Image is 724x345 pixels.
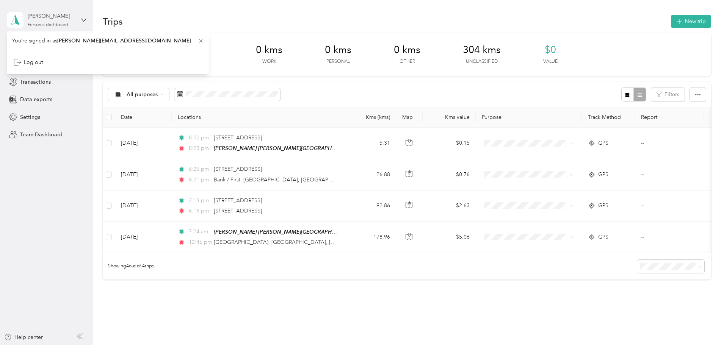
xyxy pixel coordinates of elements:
[214,229,580,235] span: [PERSON_NAME] [PERSON_NAME][GEOGRAPHIC_DATA] ([GEOGRAPHIC_DATA], [GEOGRAPHIC_DATA], [GEOGRAPHIC_D...
[28,12,75,20] div: [PERSON_NAME]
[189,134,210,142] span: 8:02 pm
[326,58,350,65] p: Personal
[394,44,420,56] span: 0 kms
[20,131,63,139] span: Team Dashboard
[115,222,172,253] td: [DATE]
[115,128,172,159] td: [DATE]
[423,128,476,159] td: $0.15
[598,139,608,147] span: GPS
[103,17,123,25] h1: Trips
[463,44,501,56] span: 304 kms
[189,144,210,153] span: 8:23 pm
[545,44,556,56] span: $0
[214,145,580,151] span: [PERSON_NAME] [PERSON_NAME][GEOGRAPHIC_DATA] ([GEOGRAPHIC_DATA], [GEOGRAPHIC_DATA], [GEOGRAPHIC_D...
[214,197,262,204] span: [STREET_ADDRESS]
[115,190,172,222] td: [DATE]
[400,58,415,65] p: Other
[12,37,204,45] span: You’re signed in as
[346,190,396,222] td: 92.86
[214,208,262,214] span: [STREET_ADDRESS]
[20,113,40,121] span: Settings
[189,207,210,215] span: 6:16 pm
[172,107,346,128] th: Locations
[115,159,172,190] td: [DATE]
[4,333,43,341] button: Help center
[598,233,608,241] span: GPS
[682,303,724,345] iframe: Everlance-gr Chat Button Frame
[346,222,396,253] td: 178.96
[20,95,52,103] span: Data exports
[635,190,704,222] td: --
[635,159,704,190] td: --
[57,37,191,44] span: [PERSON_NAME][EMAIL_ADDRESS][DOMAIN_NAME]
[256,44,282,56] span: 0 kms
[189,228,210,236] span: 7:24 am
[189,176,210,184] span: 8:01 pm
[214,166,262,172] span: [STREET_ADDRESS]
[598,201,608,210] span: GPS
[423,222,476,253] td: $5.06
[127,92,158,97] span: All purposes
[262,58,276,65] p: Work
[189,238,210,247] span: 12:46 pm
[346,128,396,159] td: 5.31
[14,58,43,66] div: Log out
[635,222,704,253] td: --
[325,44,351,56] span: 0 kms
[346,159,396,190] td: 26.88
[423,159,476,190] td: $0.76
[598,170,608,179] span: GPS
[189,165,210,173] span: 6:25 pm
[103,263,154,270] span: Showing 4 out of 4 trips
[476,107,582,128] th: Purpose
[582,107,635,128] th: Track Method
[651,87,685,101] button: Filters
[423,107,476,128] th: Kms value
[466,58,498,65] p: Unclassified
[20,78,51,86] span: Transactions
[28,23,68,27] div: Personal dashboard
[423,190,476,222] td: $2.63
[396,107,423,128] th: Map
[671,15,711,28] button: New trip
[189,197,210,205] span: 2:13 pm
[115,107,172,128] th: Date
[346,107,396,128] th: Kms (kms)
[214,134,262,141] span: [STREET_ADDRESS]
[635,107,704,128] th: Report
[543,58,558,65] p: Value
[635,128,704,159] td: --
[214,176,424,183] span: Bank / First, [GEOGRAPHIC_DATA], [GEOGRAPHIC_DATA] K1S, [GEOGRAPHIC_DATA]
[214,239,463,245] span: [GEOGRAPHIC_DATA], [GEOGRAPHIC_DATA], [GEOGRAPHIC_DATA] K1K 2J3, [GEOGRAPHIC_DATA]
